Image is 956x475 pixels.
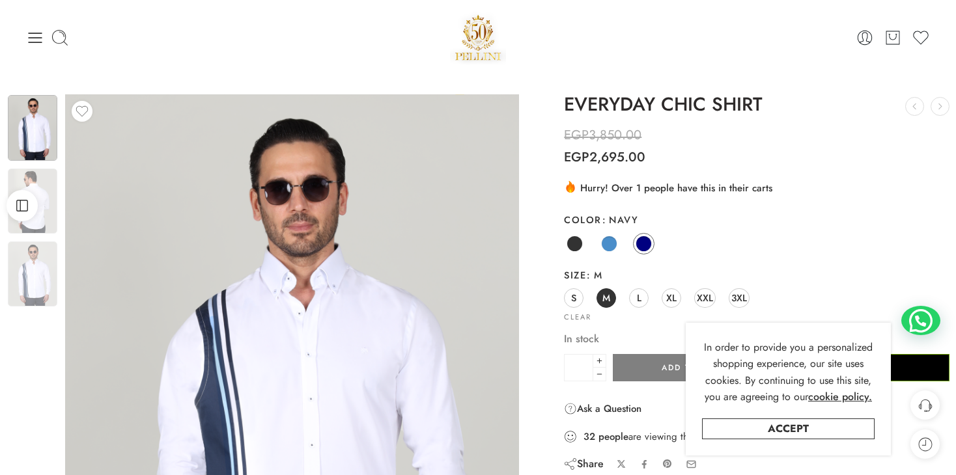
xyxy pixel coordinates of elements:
img: Artboard 2-07 [8,241,57,306]
span: EGP [564,126,589,144]
a: Login / Register [856,29,874,47]
img: Pellini [450,10,506,65]
a: XL [662,288,681,308]
a: L [629,288,649,308]
a: S [564,288,583,308]
h1: EVERYDAY CHIC SHIRT [564,94,949,115]
a: Share on Facebook [640,459,649,469]
span: Navy [602,213,639,226]
a: Wishlist [912,29,930,47]
bdi: 3,850.00 [564,126,641,144]
button: Add to cart [613,354,774,381]
span: In order to provide you a personalized shopping experience, our site uses cookies. By continuing ... [704,340,873,405]
a: Pin on Pinterest [662,459,673,469]
span: M [586,268,602,282]
a: Accept [702,418,875,439]
span: L [637,289,641,306]
a: Pellini - [450,10,506,65]
bdi: 2,695.00 [564,148,645,167]
span: S [571,289,576,306]
label: Size [564,269,949,282]
strong: 32 [583,430,595,443]
div: Hurry! Over 1 people have this in their carts [564,180,949,195]
span: EGP [564,148,589,167]
span: M [602,289,610,306]
strong: people [598,430,628,443]
img: Artboard 2-07 [8,169,57,234]
div: Share [564,457,604,471]
a: 3XL [729,288,750,308]
span: XXL [697,289,713,306]
p: In stock [564,331,949,347]
label: Color [564,213,949,226]
a: Ask a Question [564,401,641,416]
span: XL [666,289,677,306]
a: cookie policy. [808,388,872,405]
a: Clear options [564,314,591,321]
a: XXL [694,288,716,308]
a: Email to your friends [686,459,697,470]
a: Share on X [617,459,626,469]
a: Cart [884,29,902,47]
div: are viewing this right now [564,429,949,444]
a: M [597,288,616,308]
span: 3XL [731,289,747,306]
img: Artboard 2-07 [8,95,57,161]
input: Product quantity [564,354,593,381]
